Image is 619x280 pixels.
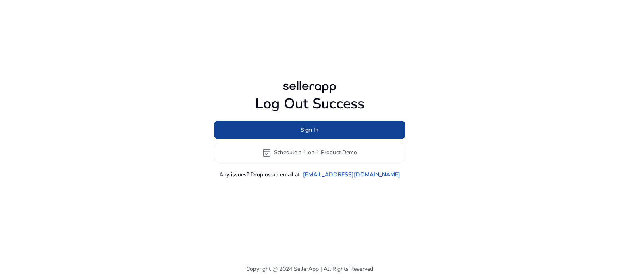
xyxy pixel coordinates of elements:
h1: Log Out Success [214,95,405,112]
p: Any issues? Drop us an email at [219,170,300,179]
span: Sign In [301,126,318,134]
button: event_availableSchedule a 1 on 1 Product Demo [214,143,405,162]
button: Sign In [214,121,405,139]
a: [EMAIL_ADDRESS][DOMAIN_NAME] [303,170,400,179]
span: event_available [262,148,272,158]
